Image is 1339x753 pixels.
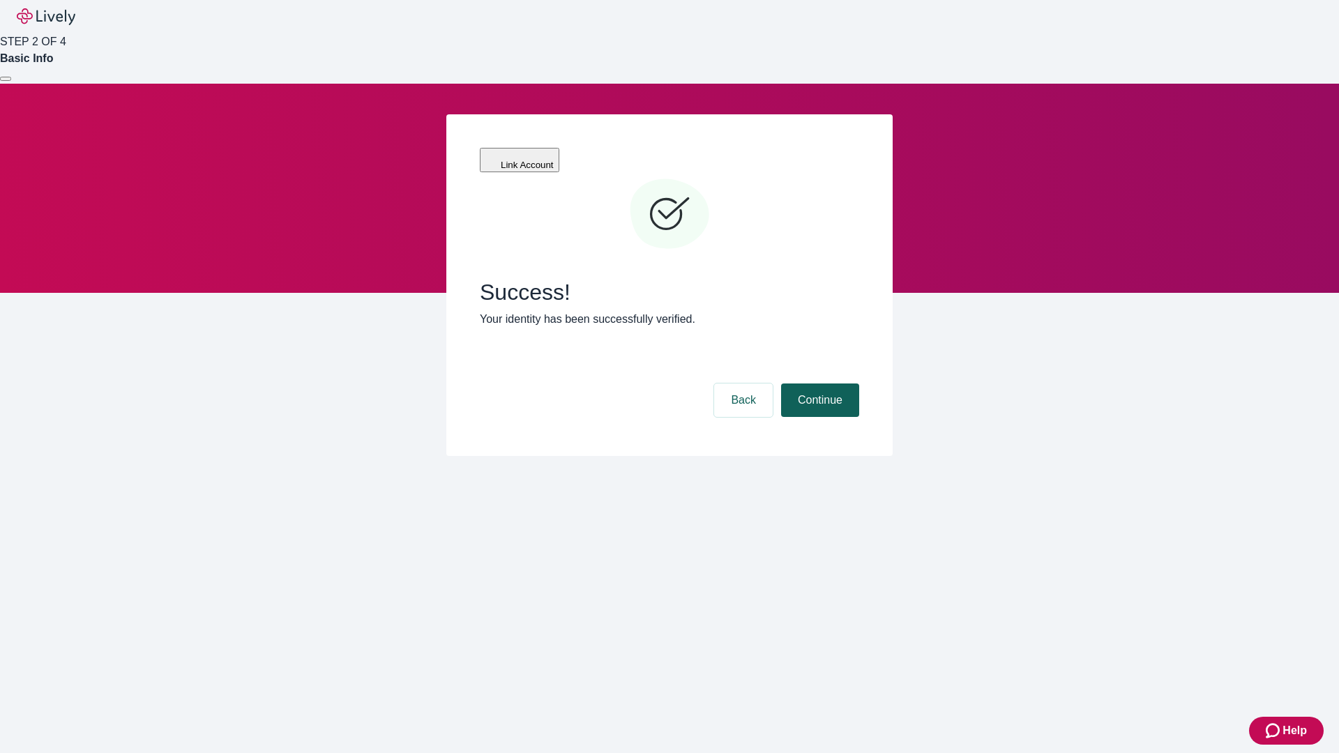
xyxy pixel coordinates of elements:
button: Link Account [480,148,559,172]
svg: Checkmark icon [628,173,711,257]
button: Zendesk support iconHelp [1249,717,1324,745]
svg: Zendesk support icon [1266,722,1283,739]
span: Success! [480,279,859,305]
button: Back [714,383,773,417]
span: Help [1283,722,1307,739]
img: Lively [17,8,75,25]
button: Continue [781,383,859,417]
p: Your identity has been successfully verified. [480,311,859,328]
